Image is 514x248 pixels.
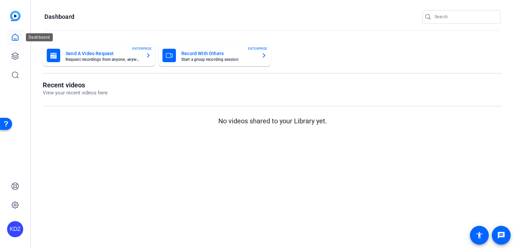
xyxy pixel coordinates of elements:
img: blue-gradient.svg [10,11,21,21]
mat-card-title: Send A Video Request [66,49,140,57]
div: Dashboard [26,33,53,41]
mat-card-subtitle: Request recordings from anyone, anywhere [66,57,140,61]
mat-card-title: Record With Others [181,49,256,57]
p: No videos shared to your Library yet. [43,116,502,126]
h1: Recent videos [43,81,108,89]
input: Search [435,13,495,21]
button: Record With OthersStart a group recording sessionENTERPRISE [158,45,271,66]
span: ENTERPRISE [132,46,152,51]
mat-icon: accessibility [475,231,483,239]
mat-card-subtitle: Start a group recording session [181,57,256,61]
mat-icon: message [497,231,505,239]
p: View your recent videos here [43,89,108,97]
button: Send A Video RequestRequest recordings from anyone, anywhereENTERPRISE [43,45,155,66]
div: KDZ [7,221,23,237]
h1: Dashboard [44,13,74,21]
span: ENTERPRISE [248,46,267,51]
